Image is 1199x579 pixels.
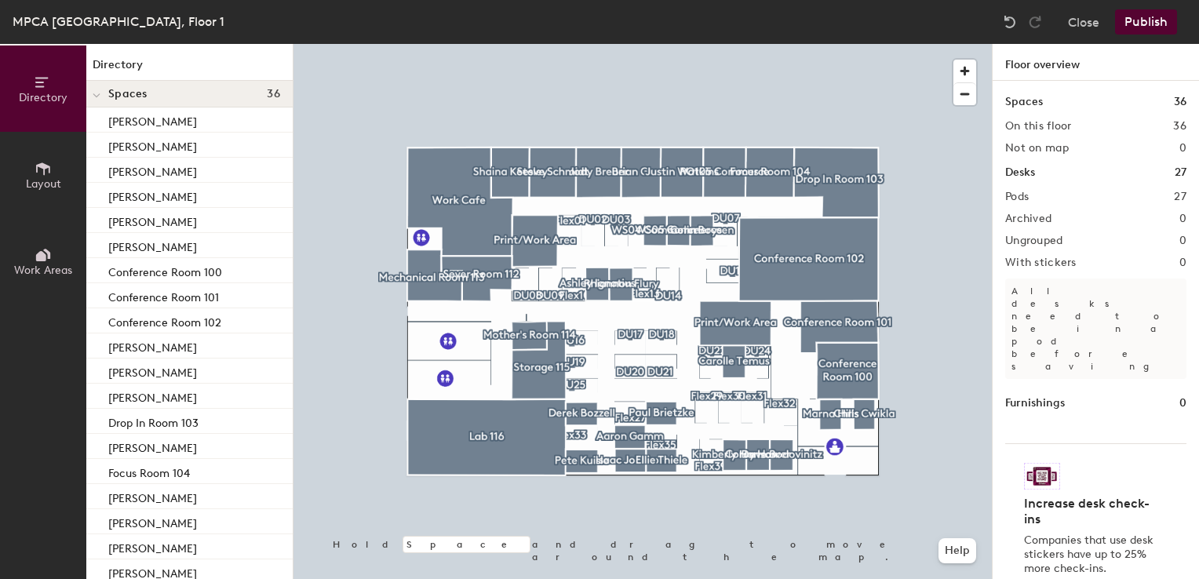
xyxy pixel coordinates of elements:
[108,537,197,555] p: [PERSON_NAME]
[1174,93,1186,111] h1: 36
[1005,213,1051,225] h2: Archived
[14,264,72,277] span: Work Areas
[1179,235,1186,247] h2: 0
[1068,9,1099,35] button: Close
[26,177,61,191] span: Layout
[1024,463,1060,490] img: Sticker logo
[108,311,221,330] p: Conference Room 102
[108,186,197,204] p: [PERSON_NAME]
[108,236,197,254] p: [PERSON_NAME]
[1005,235,1063,247] h2: Ungrouped
[108,387,197,405] p: [PERSON_NAME]
[1005,279,1186,379] p: All desks need to be in a pod before saving
[1005,164,1035,181] h1: Desks
[13,12,224,31] div: MPCA [GEOGRAPHIC_DATA], Floor 1
[1174,191,1186,203] h2: 27
[108,88,148,100] span: Spaces
[108,111,197,129] p: [PERSON_NAME]
[1179,257,1186,269] h2: 0
[108,286,219,304] p: Conference Room 101
[1179,142,1186,155] h2: 0
[1002,14,1018,30] img: Undo
[108,337,197,355] p: [PERSON_NAME]
[108,161,197,179] p: [PERSON_NAME]
[1005,395,1065,412] h1: Furnishings
[108,512,197,530] p: [PERSON_NAME]
[86,56,293,81] h1: Directory
[267,88,280,100] span: 36
[108,211,197,229] p: [PERSON_NAME]
[1005,191,1029,203] h2: Pods
[1115,9,1177,35] button: Publish
[108,136,197,154] p: [PERSON_NAME]
[1005,142,1069,155] h2: Not on map
[938,538,976,563] button: Help
[1005,257,1077,269] h2: With stickers
[1173,120,1186,133] h2: 36
[1005,120,1072,133] h2: On this floor
[108,462,190,480] p: Focus Room 104
[108,412,199,430] p: Drop In Room 103
[108,362,197,380] p: [PERSON_NAME]
[1027,14,1043,30] img: Redo
[108,437,197,455] p: [PERSON_NAME]
[1005,93,1043,111] h1: Spaces
[1024,496,1158,527] h4: Increase desk check-ins
[1175,164,1186,181] h1: 27
[1024,533,1158,576] p: Companies that use desk stickers have up to 25% more check-ins.
[19,91,67,104] span: Directory
[1179,213,1186,225] h2: 0
[108,261,222,279] p: Conference Room 100
[993,44,1199,81] h1: Floor overview
[108,487,197,505] p: [PERSON_NAME]
[1179,395,1186,412] h1: 0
